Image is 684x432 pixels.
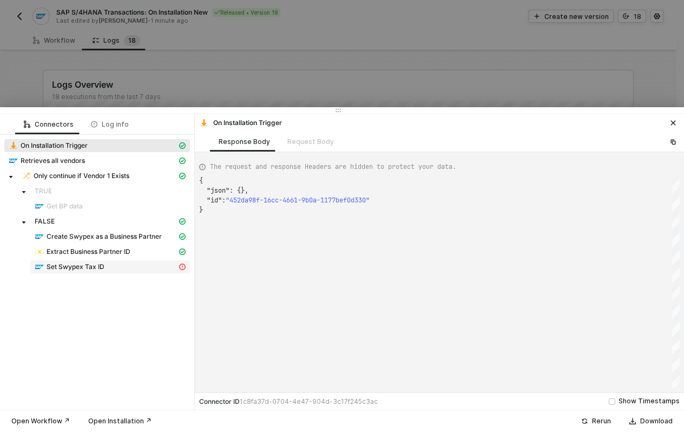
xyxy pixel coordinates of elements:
img: integration-icon [9,141,18,150]
img: integration-icon [35,263,44,271]
span: : {}, [229,186,248,195]
span: caret-down [21,220,27,225]
div: Connector ID [199,397,378,406]
button: Download [622,415,680,428]
span: Extract Business Partner ID [47,247,130,256]
span: Get BP data [47,202,83,211]
span: icon-cards [179,248,186,255]
span: "id" [207,196,222,205]
span: Retrieves all vendors [21,156,85,165]
div: Connectors [24,120,74,129]
div: On Installation Trigger [199,118,282,128]
button: Open Workflow ↗ [4,415,77,428]
span: { [199,176,203,185]
div: Open Workflow ↗ [11,417,70,426]
span: icon-close [670,120,676,126]
img: integration-icon [9,156,18,165]
span: icon-exclamation [179,264,186,270]
span: On Installation Trigger [4,139,190,152]
span: icon-drag-indicator [335,107,341,114]
span: Create Swypex as a Business Partner [30,230,190,243]
img: integration-icon [200,119,208,127]
img: integration-icon [35,232,44,241]
span: icon-cards [179,142,186,149]
span: FALSE [35,217,55,226]
div: Open Installation ↗ [88,417,152,426]
span: icon-logic [24,121,30,128]
span: 1c8fa37d-0704-4e47-904d-3c17f245c3ac [240,397,378,405]
span: icon-download [629,418,636,424]
button: Open Installation ↗ [81,415,159,428]
img: integration-icon [22,172,31,180]
span: caret-down [21,189,27,195]
span: icon-copy-paste [670,139,676,145]
span: Only continue if Vendor 1 Exists [34,172,129,180]
div: Log info [91,120,129,129]
div: Download [640,417,673,426]
span: "json" [207,186,229,195]
span: icon-success-page [581,418,588,424]
div: Response Body [219,138,270,146]
textarea: Editor content;Press Alt+F1 for Accessibility Options. [199,176,200,186]
span: icon-cards [179,233,186,240]
span: Set Swypex Tax ID [47,263,104,271]
span: : [222,196,226,205]
span: icon-cards [179,173,186,179]
div: Rerun [592,417,611,426]
span: Extract Business Partner ID [30,245,190,258]
span: The request and response Headers are hidden to protect your data. [210,162,456,172]
span: Retrieves all vendors [4,154,190,167]
span: TRUE [30,185,190,198]
img: integration-icon [35,247,44,256]
span: Create Swypex as a Business Partner [47,232,162,241]
img: integration-icon [35,202,44,211]
div: Show Timestamps [619,396,680,407]
span: Get BP data [30,200,190,213]
span: Set Swypex Tax ID [30,260,190,273]
span: TRUE [35,187,52,195]
span: "452da98f-16cc-4661-9b0a-1177bef0d330" [226,196,370,205]
button: Rerun [574,415,618,428]
span: On Installation Trigger [21,141,88,150]
span: icon-cards [179,158,186,164]
span: FALSE [30,215,190,228]
span: } [199,206,203,214]
span: icon-cards [179,218,186,225]
span: caret-down [8,174,14,180]
span: Only continue if Vendor 1 Exists [17,169,190,182]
